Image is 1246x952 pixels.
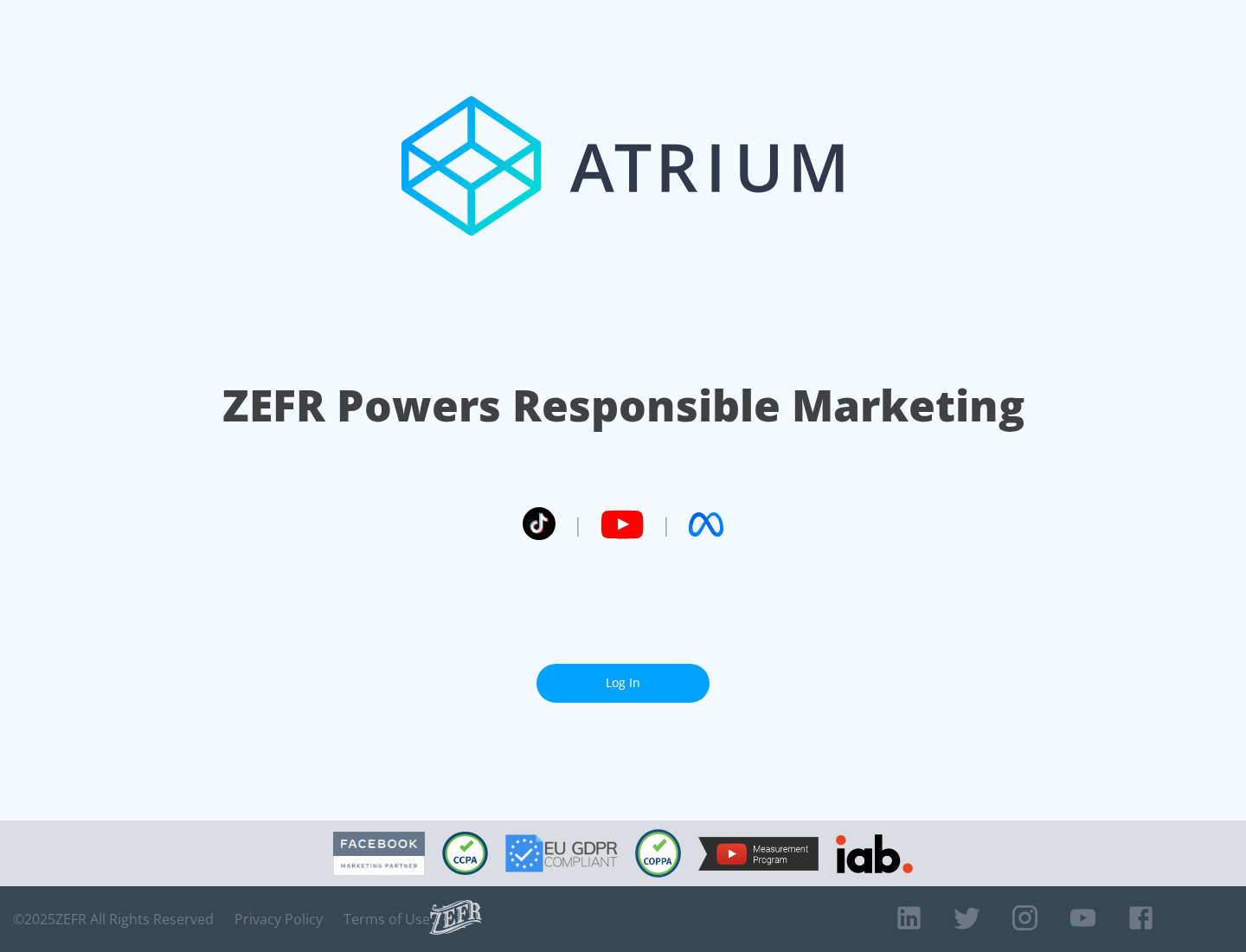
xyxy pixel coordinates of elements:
span: | [661,511,671,537]
img: YouTube Measurement Program [698,837,819,871]
h1: ZEFR Powers Responsible Marketing [222,376,1024,435]
img: CCPA Compliant [442,832,488,875]
img: COPPA Compliant [635,829,681,878]
a: Privacy Policy [234,910,323,928]
img: IAB [836,834,913,873]
span: | [573,511,583,537]
span: © 2025 ZEFR All Rights Reserved [13,910,214,928]
a: Log In [536,664,710,703]
img: GDPR Compliant [505,834,618,872]
a: Terms of Use [344,910,430,928]
img: Facebook Marketing Partner [333,832,425,876]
